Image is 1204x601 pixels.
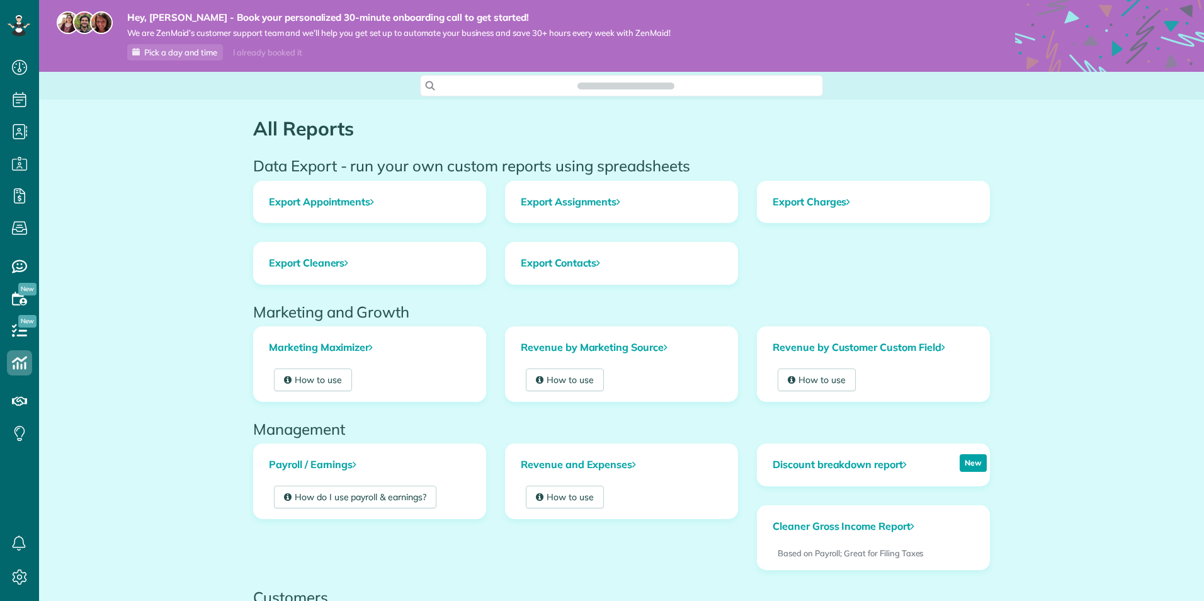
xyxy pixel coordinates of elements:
strong: Hey, [PERSON_NAME] - Book your personalized 30-minute onboarding call to get started! [127,11,671,24]
h2: Data Export - run your own custom reports using spreadsheets [253,157,990,174]
span: Search ZenMaid… [590,79,661,92]
div: I already booked it [225,45,309,60]
a: Revenue and Expenses [506,444,737,486]
img: michelle-19f622bdf1676172e81f8f8fba1fb50e276960ebfe0243fe18214015130c80e4.jpg [90,11,113,34]
a: How to use [526,486,604,508]
p: New [960,454,987,472]
span: New [18,283,37,295]
a: How do I use payroll & earnings? [274,486,436,508]
span: New [18,315,37,328]
a: Revenue by Marketing Source [506,327,737,369]
span: We are ZenMaid’s customer support team and we’ll help you get set up to automate your business an... [127,28,671,38]
a: How to use [274,369,352,391]
a: How to use [778,369,856,391]
a: Export Assignments [506,181,737,223]
a: Export Cleaners [254,243,486,284]
a: Marketing Maximizer [254,327,486,369]
a: Cleaner Gross Income Report [758,506,929,547]
h2: Management [253,421,990,437]
a: Payroll / Earnings [254,444,486,486]
a: Export Contacts [506,243,737,284]
a: Export Appointments [254,181,486,223]
a: How to use [526,369,604,391]
img: maria-72a9807cf96188c08ef61303f053569d2e2a8a1cde33d635c8a3ac13582a053d.jpg [57,11,79,34]
p: Based on Payroll; Great for Filing Taxes [778,547,969,559]
h2: Marketing and Growth [253,304,990,320]
a: Revenue by Customer Custom Field [758,327,989,369]
h1: All Reports [253,118,990,139]
a: Pick a day and time [127,44,223,60]
img: jorge-587dff0eeaa6aab1f244e6dc62b8924c3b6ad411094392a53c71c6c4a576187d.jpg [73,11,96,34]
span: Pick a day and time [144,47,217,57]
a: Discount breakdown report [758,444,922,486]
a: Export Charges [758,181,989,223]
